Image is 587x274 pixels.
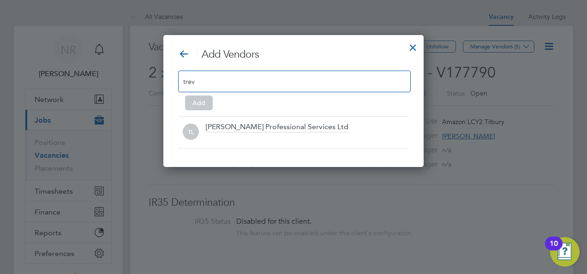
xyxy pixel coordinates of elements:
[178,48,409,61] h3: Add Vendors
[185,95,213,110] button: Add
[550,244,558,256] div: 10
[183,124,199,140] span: TL
[183,75,241,87] input: Search vendors...
[550,237,580,267] button: Open Resource Center, 10 new notifications
[206,122,348,132] div: [PERSON_NAME] Professional Services Ltd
